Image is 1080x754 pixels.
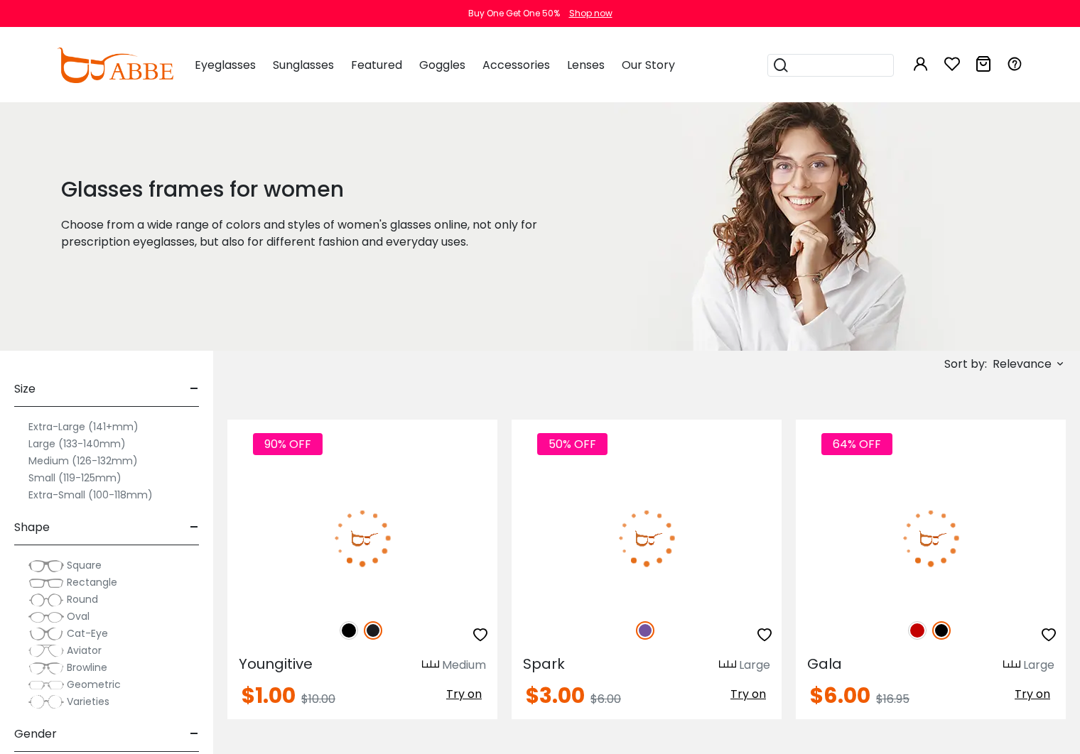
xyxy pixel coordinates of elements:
button: Try on [442,685,486,704]
img: size ruler [1003,660,1020,670]
div: Buy One Get One 50% [468,7,560,20]
span: Sunglasses [273,57,334,73]
img: Rectangle.png [28,576,64,590]
label: Extra-Large (141+mm) [28,418,139,435]
button: Try on [1010,685,1054,704]
span: 90% OFF [253,433,323,455]
span: Our Story [622,57,675,73]
img: glasses frames for women [614,102,975,351]
span: Size [14,372,36,406]
img: Purple [636,621,654,640]
img: Browline.png [28,661,64,675]
span: Round [67,592,98,606]
img: Red [908,621,927,640]
img: Round.png [28,593,64,607]
span: Varieties [67,694,109,709]
h1: Glasses frames for women [61,177,578,202]
span: Spark [523,654,565,674]
span: 64% OFF [821,433,892,455]
span: Sort by: [944,356,987,372]
span: $1.00 [242,680,296,711]
span: $16.95 [876,691,909,707]
span: Square [67,558,102,572]
span: Gender [14,717,57,751]
span: Goggles [419,57,465,73]
img: Oval.png [28,610,64,624]
img: abbeglasses.com [57,48,173,83]
img: Aviator.png [28,644,64,658]
img: Black Gala - Plastic ,Universal Bridge Fit [796,471,1066,606]
div: Large [1023,657,1054,674]
span: Lenses [567,57,605,73]
span: Try on [730,686,766,702]
span: Rectangle [67,575,117,589]
span: Shape [14,510,50,545]
label: Medium (126-132mm) [28,452,138,469]
span: Youngitive [239,654,313,674]
span: 50% OFF [537,433,607,455]
span: Featured [351,57,402,73]
div: Large [739,657,770,674]
img: Matte-black Youngitive - Plastic ,Adjust Nose Pads [227,471,497,606]
img: Square.png [28,559,64,573]
label: Small (119-125mm) [28,469,121,486]
span: Try on [446,686,482,702]
span: Gala [807,654,842,674]
img: size ruler [719,660,736,670]
img: Black [932,621,951,640]
span: - [190,372,199,406]
span: Geometric [67,677,121,692]
span: Cat-Eye [67,626,108,640]
img: Cat-Eye.png [28,627,64,641]
span: - [190,717,199,751]
img: size ruler [422,660,439,670]
div: Medium [442,657,486,674]
img: Varieties.png [28,694,64,709]
div: Shop now [569,7,612,20]
span: Accessories [482,57,550,73]
span: Eyeglasses [195,57,256,73]
label: Extra-Small (100-118mm) [28,486,153,503]
span: Relevance [993,351,1052,377]
img: Geometric.png [28,678,64,692]
span: $10.00 [301,691,335,707]
a: Shop now [562,7,612,19]
p: Choose from a wide range of colors and styles of women's glasses online, not only for prescriptio... [61,217,578,251]
span: $3.00 [526,680,585,711]
img: Matte Black [364,621,382,640]
span: Aviator [67,643,102,657]
span: Browline [67,660,107,674]
span: Try on [1015,686,1050,702]
span: Oval [67,609,90,623]
span: $6.00 [590,691,621,707]
img: Black [340,621,358,640]
button: Try on [726,685,770,704]
img: Purple Spark - Plastic ,Universal Bridge Fit [512,471,782,606]
span: $6.00 [810,680,870,711]
span: - [190,510,199,545]
label: Large (133-140mm) [28,435,126,452]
